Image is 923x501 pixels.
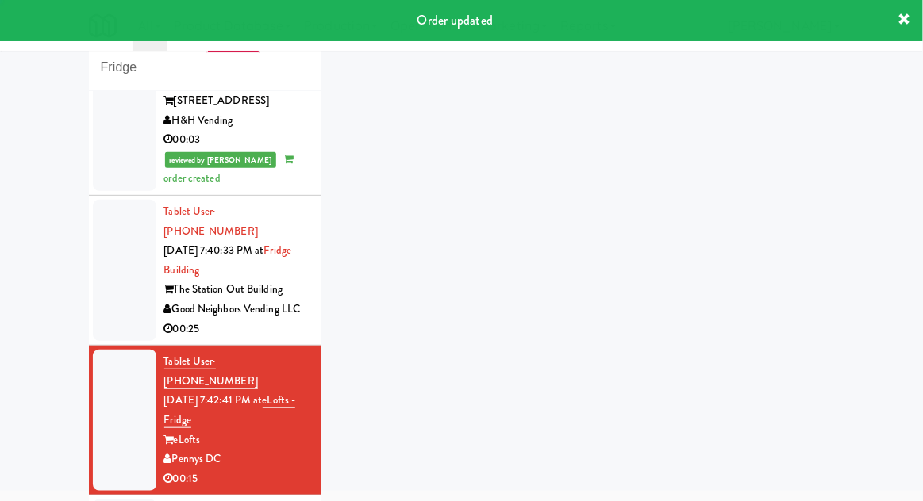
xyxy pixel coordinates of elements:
div: Good Neighbors Vending LLC [164,300,310,319]
a: Fridge - Building [164,243,298,277]
div: The Station Out Building [164,280,310,300]
a: eLofts - Fridge [164,392,296,428]
div: Pennys DC [164,449,310,469]
a: Tablet User· [PHONE_NUMBER] [164,204,258,239]
input: Search vision orders [101,53,310,82]
div: 00:15 [164,469,310,489]
span: Order updated [417,11,493,29]
span: · [PHONE_NUMBER] [164,354,258,388]
span: [DATE] 7:40:33 PM at [164,243,264,258]
div: [STREET_ADDRESS] [164,91,310,111]
div: 00:03 [164,130,310,150]
div: H&H Vending [164,111,310,131]
li: Tablet User· [PHONE_NUMBER][DATE] 7:42:41 PM ateLofts - FridgeeLoftsPennys DC00:15 [89,346,321,495]
span: reviewed by [PERSON_NAME] [165,152,277,168]
a: Tablet User· [PHONE_NUMBER] [164,354,258,389]
span: [DATE] 7:42:41 PM at [164,392,263,407]
span: · [PHONE_NUMBER] [164,204,258,239]
li: Tablet User· [PHONE_NUMBER][DATE] 7:40:33 PM atFridge - BuildingThe Station Out BuildingGood Neig... [89,196,321,346]
li: Tablet User· [PHONE_NUMBER][DATE] 7:36:09 PM at2200 Progress - Left - Fridge[STREET_ADDRESS]H&H V... [89,7,321,196]
div: eLofts [164,430,310,450]
div: 00:25 [164,319,310,339]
